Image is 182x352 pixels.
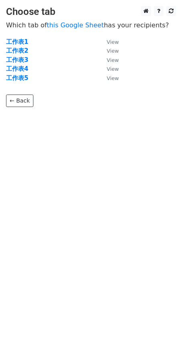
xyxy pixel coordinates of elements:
[107,66,119,72] small: View
[6,74,28,82] a: 工作表5
[107,39,119,45] small: View
[6,21,176,29] p: Which tab of has your recipients?
[107,57,119,63] small: View
[99,38,119,45] a: View
[99,65,119,72] a: View
[99,56,119,64] a: View
[107,48,119,54] small: View
[6,65,28,72] a: 工作表4
[6,6,176,18] h3: Choose tab
[107,75,119,81] small: View
[99,74,119,82] a: View
[6,95,33,107] a: ← Back
[47,21,104,29] a: this Google Sheet
[6,47,28,54] a: 工作表2
[99,47,119,54] a: View
[6,38,28,45] a: 工作表1
[6,56,28,64] a: 工作表3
